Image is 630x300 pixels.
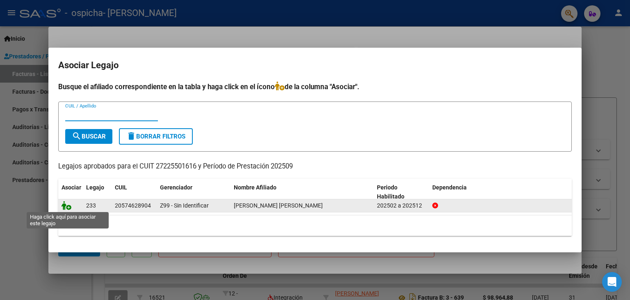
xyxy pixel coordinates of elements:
[160,184,192,191] span: Gerenciador
[58,58,572,73] h2: Asociar Legajo
[115,184,127,191] span: CUIL
[72,133,106,140] span: Buscar
[377,201,426,210] div: 202502 a 202512
[65,129,112,144] button: Buscar
[86,202,96,209] span: 233
[58,81,572,92] h4: Busque el afiliado correspondiente en la tabla y haga click en el ícono de la columna "Asociar".
[86,184,104,191] span: Legajo
[126,133,185,140] span: Borrar Filtros
[58,162,572,172] p: Legajos aprobados para el CUIT 27225501616 y Período de Prestación 202509
[115,201,151,210] div: 20574628904
[231,179,374,206] datatable-header-cell: Nombre Afiliado
[72,131,82,141] mat-icon: search
[62,184,81,191] span: Asociar
[58,179,83,206] datatable-header-cell: Asociar
[602,272,622,292] div: Open Intercom Messenger
[58,215,572,236] div: 1 registros
[112,179,157,206] datatable-header-cell: CUIL
[83,179,112,206] datatable-header-cell: Legajo
[160,202,209,209] span: Z99 - Sin Identificar
[234,184,276,191] span: Nombre Afiliado
[429,179,572,206] datatable-header-cell: Dependencia
[126,131,136,141] mat-icon: delete
[157,179,231,206] datatable-header-cell: Gerenciador
[234,202,323,209] span: CORIA TIZIANO ALEJANDRO
[374,179,429,206] datatable-header-cell: Periodo Habilitado
[119,128,193,145] button: Borrar Filtros
[432,184,467,191] span: Dependencia
[377,184,404,200] span: Periodo Habilitado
